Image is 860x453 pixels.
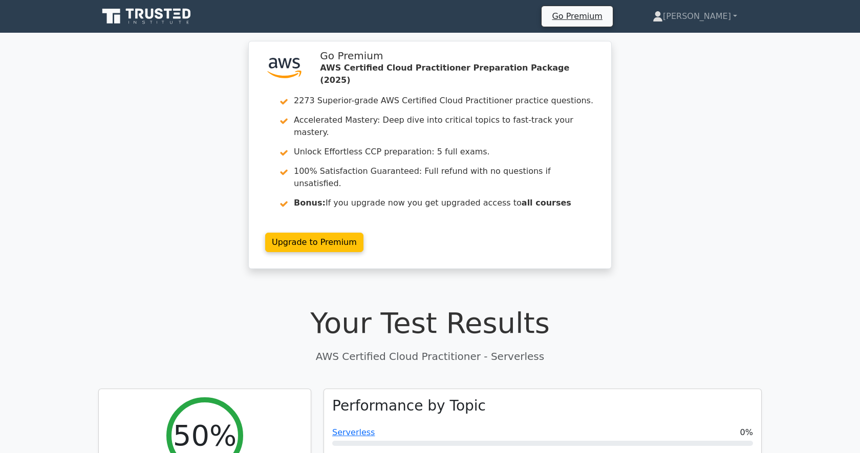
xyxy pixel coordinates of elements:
a: Go Premium [546,9,608,23]
a: [PERSON_NAME] [628,6,762,27]
a: Serverless [332,427,375,437]
h1: Your Test Results [98,306,762,340]
a: Upgrade to Premium [265,233,363,252]
span: 0% [740,426,753,439]
h2: 50% [173,418,236,452]
h3: Performance by Topic [332,397,486,415]
p: AWS Certified Cloud Practitioner - Serverless [98,349,762,364]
